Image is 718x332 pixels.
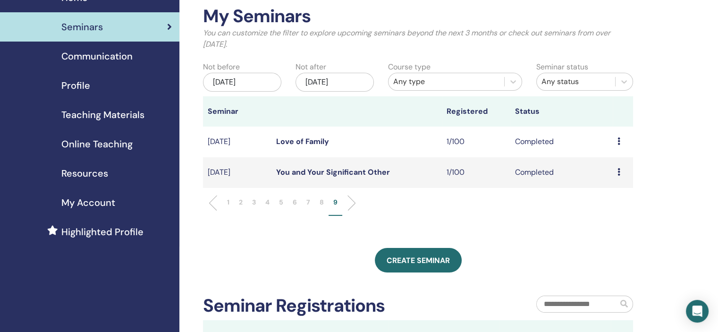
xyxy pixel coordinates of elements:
[442,96,510,127] th: Registered
[61,196,115,210] span: My Account
[276,136,329,146] a: Love of Family
[61,20,103,34] span: Seminars
[203,27,633,50] p: You can customize the filter to explore upcoming seminars beyond the next 3 months or check out s...
[541,76,610,87] div: Any status
[61,49,133,63] span: Communication
[393,76,499,87] div: Any type
[296,61,326,73] label: Not after
[203,96,271,127] th: Seminar
[442,127,510,157] td: 1/100
[306,197,310,207] p: 7
[61,166,108,180] span: Resources
[239,197,243,207] p: 2
[203,157,271,188] td: [DATE]
[442,157,510,188] td: 1/100
[61,137,133,151] span: Online Teaching
[252,197,256,207] p: 3
[296,73,374,92] div: [DATE]
[203,61,240,73] label: Not before
[320,197,324,207] p: 8
[510,157,613,188] td: Completed
[293,197,297,207] p: 6
[227,197,229,207] p: 1
[61,78,90,93] span: Profile
[265,197,270,207] p: 4
[536,61,588,73] label: Seminar status
[203,6,633,27] h2: My Seminars
[333,197,338,207] p: 9
[203,127,271,157] td: [DATE]
[375,248,462,272] a: Create seminar
[279,197,283,207] p: 5
[61,108,144,122] span: Teaching Materials
[203,73,281,92] div: [DATE]
[686,300,709,323] div: Open Intercom Messenger
[203,295,385,317] h2: Seminar Registrations
[387,255,450,265] span: Create seminar
[276,167,390,177] a: You and Your Significant Other
[510,96,613,127] th: Status
[388,61,431,73] label: Course type
[61,225,144,239] span: Highlighted Profile
[510,127,613,157] td: Completed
